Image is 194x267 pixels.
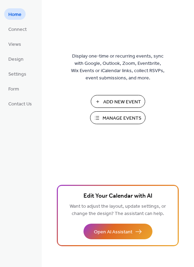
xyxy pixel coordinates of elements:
span: Form [8,86,19,93]
a: Contact Us [4,98,36,109]
a: Settings [4,68,30,79]
span: Design [8,56,24,63]
a: Form [4,83,23,94]
button: Add New Event [91,95,145,108]
span: Edit Your Calendar with AI [83,191,152,201]
span: Manage Events [103,115,141,122]
span: Connect [8,26,27,33]
span: Views [8,41,21,48]
span: Add New Event [103,98,141,106]
button: Manage Events [90,111,145,124]
span: Want to adjust the layout, update settings, or change the design? The assistant can help. [70,202,166,218]
span: Settings [8,71,26,78]
span: Home [8,11,21,18]
span: Contact Us [8,101,32,108]
a: Views [4,38,25,50]
a: Design [4,53,28,64]
span: Display one-time or recurring events, sync with Google, Outlook, Zoom, Eventbrite, Wix Events or ... [71,53,165,82]
button: Open AI Assistant [83,224,152,239]
span: Open AI Assistant [94,229,132,236]
a: Connect [4,23,31,35]
a: Home [4,8,26,20]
